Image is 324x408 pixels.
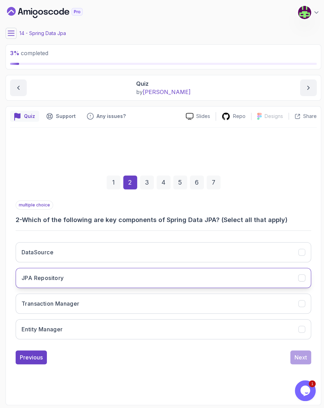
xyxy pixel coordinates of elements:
h3: JPA Repository [22,274,64,282]
button: Next [290,350,311,364]
button: next content [300,79,317,96]
h3: Entity Manager [22,325,63,333]
button: Feedback button [83,111,130,122]
p: Repo [233,113,246,120]
div: 4 [157,176,171,189]
span: [PERSON_NAME] [143,88,191,95]
div: 3 [140,176,154,189]
h3: DataSource [22,248,53,256]
p: Any issues? [97,113,126,120]
div: 6 [190,176,204,189]
iframe: chat widget [295,380,317,401]
p: Share [303,113,317,120]
button: Previous [16,350,47,364]
button: Transaction Manager [16,294,311,314]
div: 1 [107,176,121,189]
p: multiple choice [16,201,53,210]
span: 3 % [10,50,19,57]
p: Support [56,113,76,120]
button: JPA Repository [16,268,311,288]
h3: 2 - Which of the following are key components of Spring Data JPA? (Select all that apply) [16,215,311,225]
div: 2 [123,176,137,189]
div: Previous [20,353,43,362]
img: user profile image [298,6,311,19]
p: by [136,88,191,96]
p: Quiz [24,113,35,120]
button: Entity Manager [16,319,311,339]
a: Dashboard [7,7,99,18]
div: Next [294,353,307,362]
button: Support button [42,111,80,122]
div: 5 [173,176,187,189]
button: quiz button [10,111,39,122]
p: Slides [196,113,210,120]
button: previous content [10,79,27,96]
a: Repo [216,112,251,121]
h3: Transaction Manager [22,299,80,308]
button: user profile image [298,6,320,19]
p: Quiz [136,79,191,88]
a: Slides [180,113,216,120]
div: 7 [207,176,221,189]
p: Designs [265,113,283,120]
button: DataSource [16,242,311,262]
button: Share [289,113,317,120]
p: 14 - Spring Data Jpa [19,30,66,37]
span: completed [10,50,48,57]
